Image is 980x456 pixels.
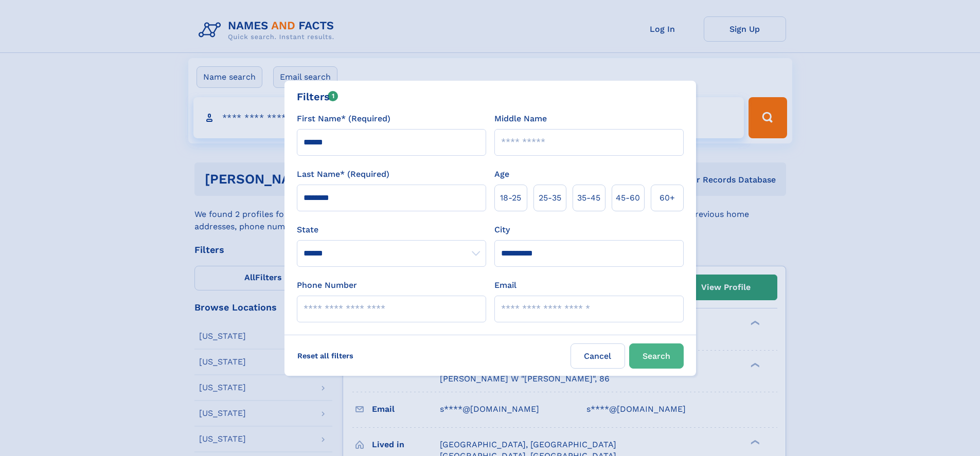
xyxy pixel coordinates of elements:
[571,343,625,369] label: Cancel
[297,168,389,180] label: Last Name* (Required)
[494,279,516,291] label: Email
[297,89,338,104] div: Filters
[494,224,510,236] label: City
[629,343,684,369] button: Search
[297,224,486,236] label: State
[616,192,640,204] span: 45‑60
[660,192,675,204] span: 60+
[539,192,561,204] span: 25‑35
[297,113,390,125] label: First Name* (Required)
[291,343,360,368] label: Reset all filters
[494,168,509,180] label: Age
[500,192,521,204] span: 18‑25
[297,279,357,291] label: Phone Number
[494,113,547,125] label: Middle Name
[577,192,600,204] span: 35‑45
